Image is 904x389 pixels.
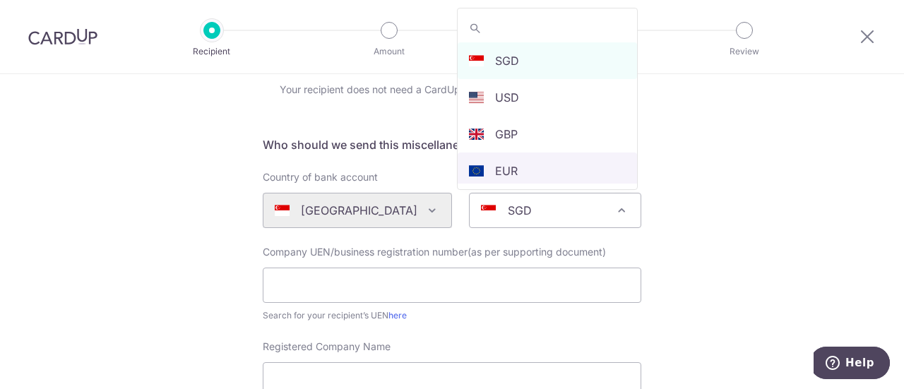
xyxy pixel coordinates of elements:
a: here [388,310,407,321]
iframe: Opens a widget where you can find more information [814,347,890,382]
p: USD [495,89,519,106]
p: GBP [495,126,518,143]
p: Amount [337,44,441,59]
span: SGD [469,193,641,228]
p: SGD [508,202,532,219]
span: Help [32,10,61,23]
div: Search for your recipient’s UEN [263,309,641,323]
p: Recipient [160,44,264,59]
label: Country of bank account [263,170,378,184]
span: SGD [470,193,641,227]
p: Review [692,44,797,59]
img: CardUp [28,28,97,45]
span: Company UEN/business registration number(as per supporting document) [263,246,606,258]
span: Registered Company Name [263,340,391,352]
h5: Who should we send this miscellaneous payment to? [263,136,641,153]
div: Your recipient does not need a CardUp account to receive your payments. [263,83,641,97]
p: EUR [495,162,518,179]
